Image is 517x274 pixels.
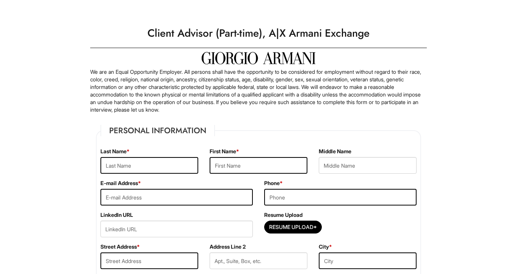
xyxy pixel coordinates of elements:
[86,23,431,44] h1: Client Advisor (Part-time), A|X Armani Exchange
[100,157,198,174] input: Last Name
[100,221,253,237] input: LinkedIn URL
[100,243,140,251] label: Street Address
[210,252,307,269] input: Apt., Suite, Box, etc.
[210,148,239,155] label: First Name
[319,157,417,174] input: Middle Name
[90,68,427,114] p: We are an Equal Opportunity Employer. All persons shall have the opportunity to be considered for...
[264,179,283,187] label: Phone
[319,243,332,251] label: City
[100,211,133,219] label: LinkedIn URL
[264,211,302,219] label: Resume Upload
[264,189,417,205] input: Phone
[202,52,315,64] img: Giorgio Armani
[210,243,246,251] label: Address Line 2
[319,148,351,155] label: Middle Name
[100,179,141,187] label: E-mail Address
[319,252,417,269] input: City
[264,221,322,234] button: Resume Upload*Resume Upload*
[100,148,130,155] label: Last Name
[100,125,215,136] legend: Personal Information
[210,157,307,174] input: First Name
[100,189,253,205] input: E-mail Address
[100,252,198,269] input: Street Address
